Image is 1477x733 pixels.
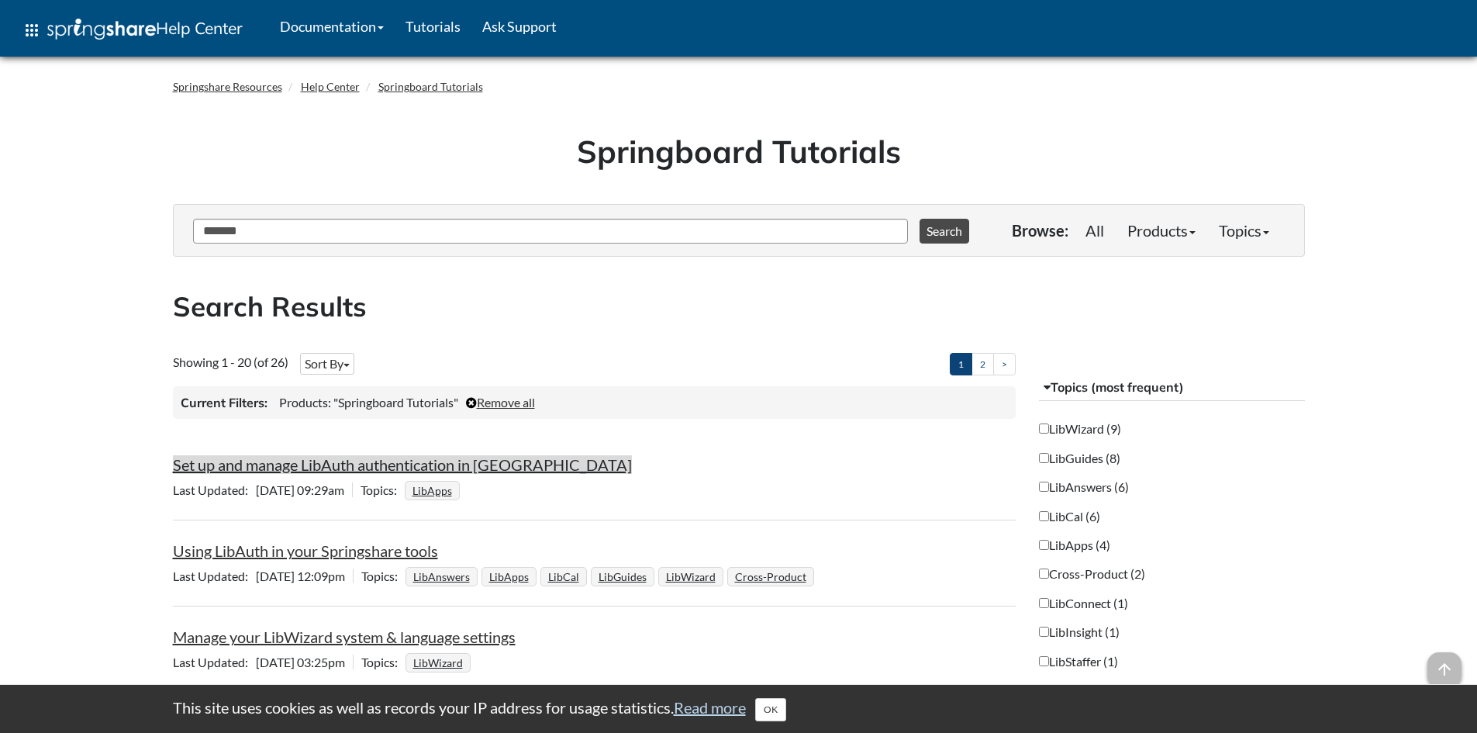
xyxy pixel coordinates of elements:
[1039,508,1100,525] label: LibCal (6)
[733,565,809,588] a: Cross-Product
[1039,537,1110,554] label: LibApps (4)
[1039,565,1145,583] label: Cross-Product (2)
[185,130,1293,173] h1: Springboard Tutorials
[1039,479,1129,496] label: LibAnswers (6)
[1039,482,1049,492] input: LibAnswers (6)
[1116,215,1207,246] a: Products
[664,565,718,588] a: LibWizard
[674,698,746,717] a: Read more
[378,80,483,93] a: Springboard Tutorials
[487,565,531,588] a: LibApps
[12,7,254,54] a: apps Help Center
[361,655,405,669] span: Topics
[950,353,1016,375] ul: Pagination of search results
[1039,569,1049,579] input: Cross-Product (2)
[993,353,1016,375] a: >
[596,565,649,588] a: LibGuides
[173,569,353,583] span: [DATE] 12:09pm
[395,7,471,46] a: Tutorials
[546,565,581,588] a: LibCal
[333,395,458,410] span: "Springboard Tutorials"
[1039,374,1305,402] button: Topics (most frequent)
[1039,656,1049,666] input: LibStaffer (1)
[920,219,969,244] button: Search
[173,482,352,497] span: [DATE] 09:29am
[173,628,516,646] a: Manage your LibWizard system & language settings
[1427,652,1461,686] span: arrow_upward
[755,698,786,721] button: Close
[971,353,994,375] a: 2
[1039,598,1049,608] input: LibConnect (1)
[173,455,632,474] a: Set up and manage LibAuth authentication in [GEOGRAPHIC_DATA]
[181,394,267,411] h3: Current Filters
[156,18,243,38] span: Help Center
[1039,450,1120,467] label: LibGuides (8)
[269,7,395,46] a: Documentation
[410,479,454,502] a: LibApps
[157,697,1320,721] div: This site uses cookies as well as records your IP address for usage statistics.
[173,655,256,669] span: Last Updated
[1039,627,1049,637] input: LibInsight (1)
[405,569,818,583] ul: Topics
[22,21,41,40] span: apps
[466,395,535,410] a: Remove all
[1039,624,1120,641] label: LibInsight (1)
[173,655,353,669] span: [DATE] 03:25pm
[173,80,282,93] a: Springshare Resources
[47,19,156,40] img: Springshare
[173,541,438,560] a: Using LibAuth in your Springshare tools
[950,353,972,375] a: 1
[471,7,568,46] a: Ask Support
[1039,511,1049,521] input: LibCal (6)
[1039,540,1049,550] input: LibApps (4)
[1039,424,1049,434] input: LibWizard (9)
[1039,595,1128,612] label: LibConnect (1)
[361,482,405,497] span: Topics
[411,652,465,674] a: LibWizard
[1427,654,1461,672] a: arrow_upward
[1039,420,1121,437] label: LibWizard (9)
[300,353,354,375] button: Sort By
[1039,653,1118,670] label: LibStaffer (1)
[1012,220,1068,241] p: Browse:
[361,569,405,583] span: Topics
[173,569,256,583] span: Last Updated
[1039,453,1049,463] input: LibGuides (8)
[301,80,360,93] a: Help Center
[405,482,464,497] ul: Topics
[173,482,256,497] span: Last Updated
[1074,215,1116,246] a: All
[1207,215,1281,246] a: Topics
[173,288,1305,326] h2: Search Results
[279,395,331,410] span: Products:
[411,565,472,588] a: LibAnswers
[405,655,475,669] ul: Topics
[173,354,288,369] span: Showing 1 - 20 (of 26)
